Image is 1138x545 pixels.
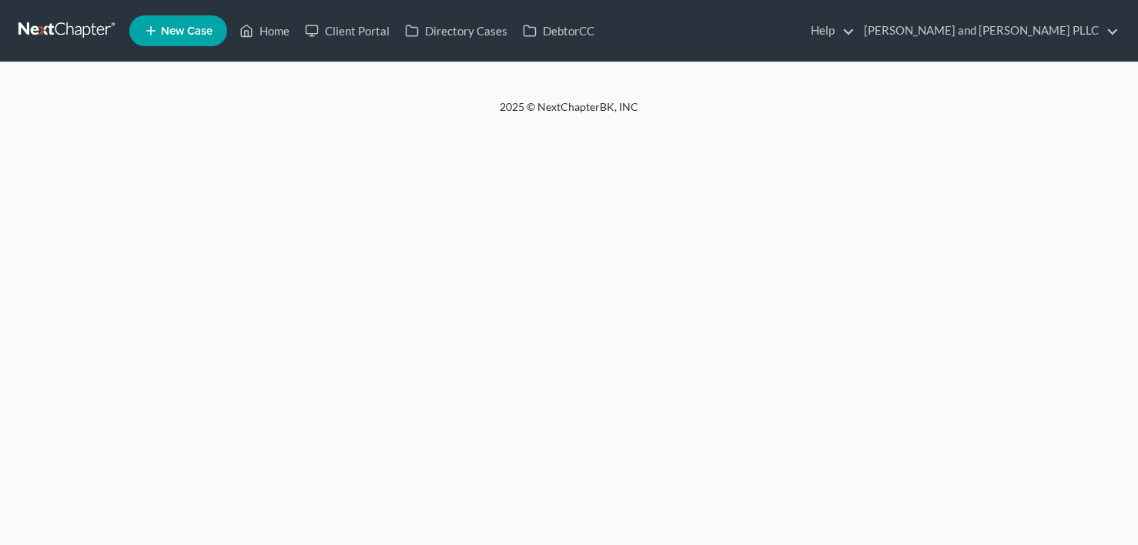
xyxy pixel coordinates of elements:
div: 2025 © NextChapterBK, INC [130,99,1008,127]
a: Directory Cases [397,17,515,45]
a: Client Portal [297,17,397,45]
a: Help [803,17,855,45]
new-legal-case-button: New Case [129,15,227,46]
a: [PERSON_NAME] and [PERSON_NAME] PLLC [856,17,1119,45]
a: Home [232,17,297,45]
a: DebtorCC [515,17,602,45]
